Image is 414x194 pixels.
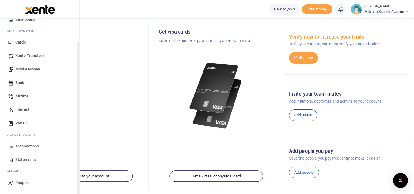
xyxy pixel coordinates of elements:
p: Save the people you pay frequently to make it easier [289,155,404,162]
a: Banks [5,76,74,89]
span: Mityana Branch Account [364,9,409,14]
small: [PERSON_NAME] [364,4,409,9]
li: M [5,166,74,176]
p: Make online and POS payments anywhere with VISA [159,38,274,44]
span: Airtime [15,93,28,99]
a: Verify now [289,52,318,64]
h5: Organization [28,29,143,35]
span: Mobile Money [15,66,40,72]
a: Get a virtual or physical card [169,170,263,182]
a: logo-small logo-large logo-large [25,7,55,11]
span: Pay Bill [15,120,28,126]
a: Mobile Money [5,63,74,76]
h5: Verify now to increase your limits [289,34,404,40]
li: M [5,26,74,36]
img: logo-large [25,5,55,14]
h5: Get visa cards [159,29,274,35]
a: Statements [5,153,74,166]
h5: Add people you pay [289,148,404,154]
a: Dashboard [5,13,74,26]
p: Your current account balance [28,75,143,82]
li: Wallet ballance [267,4,302,15]
span: People [15,180,28,186]
a: Add people [289,167,319,178]
span: UGX 65,293 [274,6,295,12]
span: Transactions [15,143,39,149]
img: profile-user [351,4,362,15]
span: Xente Transfers [15,53,45,59]
a: Airtime [5,89,74,103]
p: Mityana Branch Account [28,62,143,68]
a: Transactions [5,139,74,153]
a: Add money [302,6,332,11]
span: countability [12,132,35,137]
img: xente-_physical_cards.png [188,59,245,133]
li: Toup your wallet [302,4,332,14]
a: Cards [5,36,74,49]
p: Add initiators, approvers and admins to your account [289,98,404,105]
span: Banks [15,80,27,86]
span: Dashboard [15,16,35,22]
a: Pay Bill [5,116,74,130]
h5: UGX 65,293 [28,83,143,89]
a: People [5,176,74,189]
h5: Invite your team mates [289,91,404,97]
a: Add users [289,109,317,121]
a: Add funds to your account [39,170,133,182]
h5: Account [28,53,143,59]
a: profile-user [PERSON_NAME] Mityana Branch Account [351,4,409,15]
a: Internet [5,103,74,116]
span: Internet [15,107,29,113]
span: anage [10,169,22,173]
li: Ac [5,130,74,139]
p: Tugende Limited [28,38,143,44]
span: Statements [15,157,36,163]
div: Open Intercom Messenger [393,173,408,188]
p: To fully use Xente, you must verify your organization [289,41,404,47]
a: Xente Transfers [5,49,74,63]
a: UGX 65,293 [269,4,299,15]
span: ake Payments [10,29,34,33]
span: Cards [15,39,26,45]
span: Add money [302,4,332,14]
